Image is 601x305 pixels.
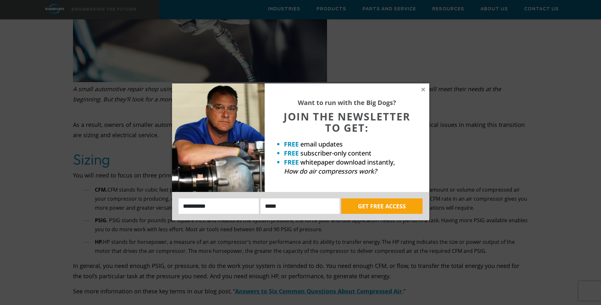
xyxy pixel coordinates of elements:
[284,149,299,157] strong: FREE
[300,140,343,148] span: email updates
[298,98,396,107] strong: Want to run with the Big Dogs?
[341,198,423,214] button: GET FREE ACCESS
[300,158,395,167] span: whitepaper download instantly,
[178,198,259,214] input: Name:
[284,110,410,135] span: JOIN THE NEWSLETTER TO GET:
[260,198,340,214] input: Email
[284,167,377,176] em: How do air compressors work?
[284,140,299,148] strong: FREE
[284,158,299,167] strong: FREE
[420,87,426,92] button: Close
[300,149,371,157] span: subscriber-only content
